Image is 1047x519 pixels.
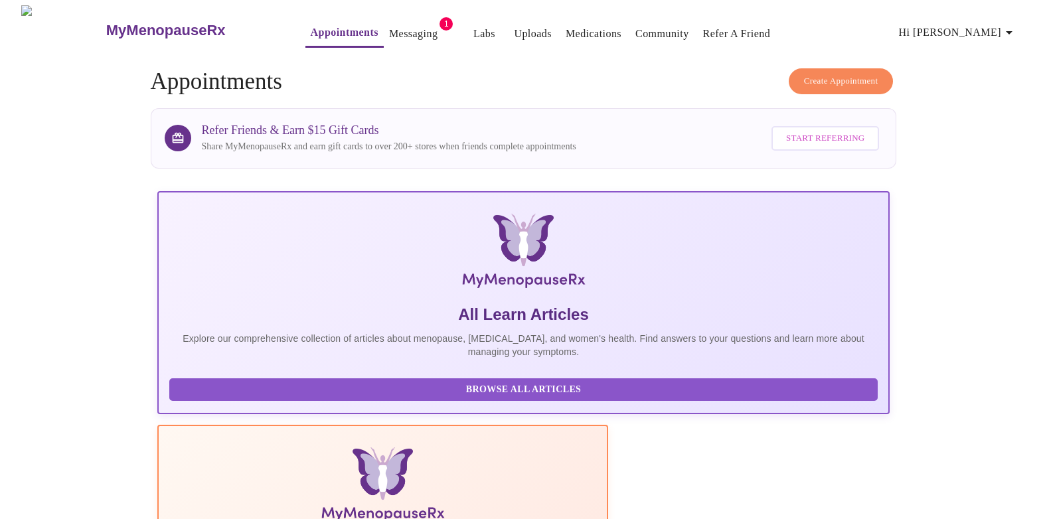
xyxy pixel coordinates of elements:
img: MyMenopauseRx Logo [279,214,767,293]
a: Appointments [311,23,378,42]
h5: All Learn Articles [169,304,878,325]
button: Uploads [509,21,557,47]
span: Start Referring [786,131,864,146]
button: Start Referring [771,126,879,151]
a: Medications [566,25,621,43]
a: Community [635,25,689,43]
a: Browse All Articles [169,383,882,394]
button: Medications [560,21,627,47]
span: Create Appointment [804,74,878,89]
button: Hi [PERSON_NAME] [894,19,1022,46]
button: Appointments [305,19,384,48]
p: Explore our comprehensive collection of articles about menopause, [MEDICAL_DATA], and women's hea... [169,332,878,358]
span: 1 [440,17,453,31]
a: Refer a Friend [703,25,771,43]
button: Labs [463,21,505,47]
a: MyMenopauseRx [104,7,278,54]
button: Create Appointment [789,68,894,94]
span: Hi [PERSON_NAME] [899,23,1017,42]
button: Community [630,21,694,47]
a: Labs [473,25,495,43]
a: Start Referring [768,119,882,157]
img: MyMenopauseRx Logo [21,5,104,55]
button: Messaging [384,21,443,47]
h4: Appointments [151,68,897,95]
a: Uploads [514,25,552,43]
h3: Refer Friends & Earn $15 Gift Cards [202,123,576,137]
span: Browse All Articles [183,382,865,398]
h3: MyMenopauseRx [106,22,226,39]
a: Messaging [389,25,438,43]
button: Refer a Friend [698,21,776,47]
button: Browse All Articles [169,378,878,402]
p: Share MyMenopauseRx and earn gift cards to over 200+ stores when friends complete appointments [202,140,576,153]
